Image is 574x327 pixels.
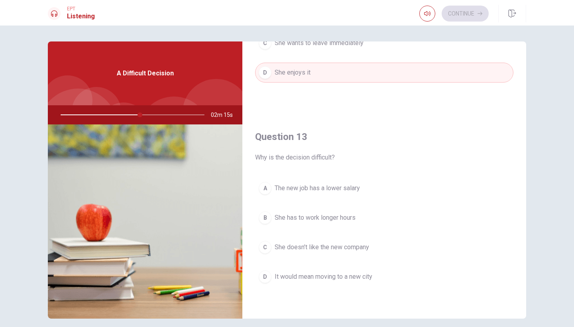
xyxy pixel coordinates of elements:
[48,124,242,319] img: A Difficult Decision
[211,105,239,124] span: 02m 15s
[275,242,369,252] span: She doesn’t like the new company
[259,211,271,224] div: B
[67,12,95,21] h1: Listening
[255,63,513,83] button: DShe enjoys it
[255,208,513,228] button: BShe has to work longer hours
[259,241,271,254] div: C
[259,182,271,195] div: A
[275,183,360,193] span: The new job has a lower salary
[255,237,513,257] button: CShe doesn’t like the new company
[255,153,513,162] span: Why is the decision difficult?
[117,69,174,78] span: A Difficult Decision
[275,272,372,282] span: It would mean moving to a new city
[259,37,271,49] div: C
[259,270,271,283] div: D
[255,178,513,198] button: AThe new job has a lower salary
[67,6,95,12] span: EPT
[255,33,513,53] button: CShe wants to leave immediately
[275,213,356,223] span: She has to work longer hours
[275,38,364,48] span: She wants to leave immediately
[255,267,513,287] button: DIt would mean moving to a new city
[259,66,271,79] div: D
[255,130,513,143] h4: Question 13
[275,68,311,77] span: She enjoys it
